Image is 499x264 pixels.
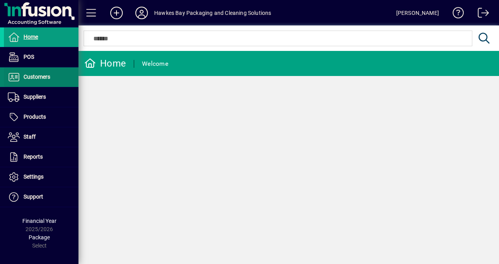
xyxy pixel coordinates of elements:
[4,187,78,207] a: Support
[24,34,38,40] span: Home
[447,2,464,27] a: Knowledge Base
[24,114,46,120] span: Products
[104,6,129,20] button: Add
[4,47,78,67] a: POS
[4,87,78,107] a: Suppliers
[129,6,154,20] button: Profile
[142,58,168,70] div: Welcome
[84,57,126,70] div: Home
[24,134,36,140] span: Staff
[24,74,50,80] span: Customers
[24,174,44,180] span: Settings
[4,127,78,147] a: Staff
[24,94,46,100] span: Suppliers
[24,54,34,60] span: POS
[4,107,78,127] a: Products
[24,193,43,200] span: Support
[4,147,78,167] a: Reports
[154,7,271,19] div: Hawkes Bay Packaging and Cleaning Solutions
[396,7,439,19] div: [PERSON_NAME]
[22,218,56,224] span: Financial Year
[24,154,43,160] span: Reports
[4,67,78,87] a: Customers
[472,2,489,27] a: Logout
[29,234,50,240] span: Package
[4,167,78,187] a: Settings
